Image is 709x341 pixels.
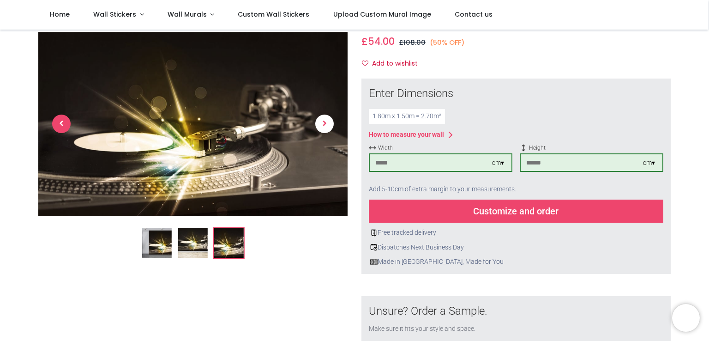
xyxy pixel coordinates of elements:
img: WS-50438-03 [214,228,244,258]
div: Unsure? Order a Sample. [369,304,663,319]
span: Width [369,144,512,152]
img: WS-50438-03 [38,32,348,216]
img: DJ Turntable Music Wall Mural Wallpaper [142,228,172,258]
span: Wall Murals [168,10,207,19]
span: £ [399,38,426,47]
div: 1.80 m x 1.50 m = 2.70 m² [369,109,445,124]
span: Next [315,115,334,134]
div: Free tracked delivery [369,228,663,237]
span: 108.00 [403,38,426,47]
span: Contact us [455,10,493,19]
div: Made in [GEOGRAPHIC_DATA], Made for You [369,257,663,267]
span: 54.00 [368,35,395,48]
span: Upload Custom Mural Image [333,10,431,19]
span: Home [50,10,70,19]
span: Wall Stickers [93,10,136,19]
div: Enter Dimensions [369,86,663,102]
div: Customize and order [369,200,663,223]
div: Dispatches Next Business Day [369,243,663,252]
i: Add to wishlist [362,60,368,67]
div: How to measure your wall [369,130,444,140]
span: Height [520,144,663,152]
span: Previous [52,115,71,134]
span: Custom Wall Stickers [238,10,309,19]
div: Make sure it fits your style and space. [369,324,663,334]
div: Add 5-10cm of extra margin to your measurements. [369,179,663,200]
small: (50% OFF) [430,38,465,48]
div: cm ▾ [643,158,655,168]
span: £ [361,35,395,48]
img: uk [370,258,378,266]
a: Next [301,60,348,189]
iframe: Brevo live chat [672,304,700,332]
div: cm ▾ [492,158,504,168]
button: Add to wishlistAdd to wishlist [361,56,426,72]
a: Previous [38,60,84,189]
img: WS-50438-02 [178,228,208,258]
